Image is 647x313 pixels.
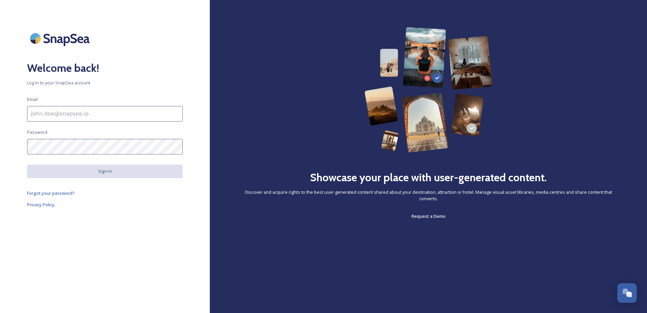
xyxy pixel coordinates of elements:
[310,169,547,186] h2: Showcase your place with user-generated content.
[27,202,54,208] span: Privacy Policy
[27,96,38,103] span: Email
[27,60,183,76] h2: Welcome back!
[411,212,446,220] a: Request a Demo
[27,80,183,86] span: Log in to your SnapSea account
[237,189,620,202] span: Discover and acquire rights to the best user-generated content shared about your destination, att...
[27,106,183,122] input: john.doe@snapsea.io
[27,190,75,196] span: Forgot your password?
[27,165,183,178] button: Sign in
[27,129,47,135] span: Password
[27,201,183,209] a: Privacy Policy
[27,27,95,50] img: SnapSea Logo
[364,27,492,152] img: 63b42ca75bacad526042e722_Group%20154-p-800.png
[411,213,446,219] span: Request a Demo
[617,283,637,303] button: Open Chat
[27,189,183,197] a: Forgot your password?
